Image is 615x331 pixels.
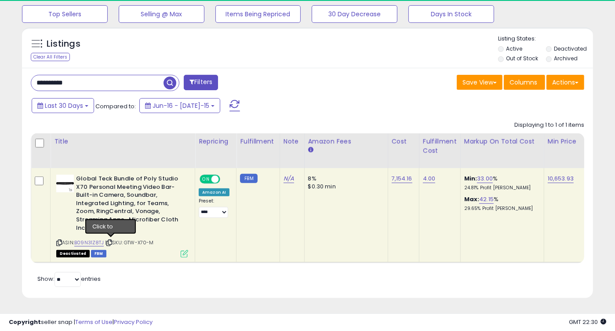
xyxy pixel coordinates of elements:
[548,137,593,146] div: Min Price
[464,137,540,146] div: Markup on Total Cost
[54,137,191,146] div: Title
[215,5,301,23] button: Items Being Repriced
[509,78,537,87] span: Columns
[498,35,593,43] p: Listing States:
[9,318,153,327] div: seller snap | |
[464,175,537,191] div: %
[76,175,183,234] b: Global Teck Bundle of Poly Studio X70 Personal Meeting Video Bar- Built-in Camera, Soundbar, Inte...
[457,75,502,90] button: Save View
[554,55,578,62] label: Archived
[31,53,70,61] div: Clear All Filters
[37,275,101,283] span: Show: entries
[240,137,276,146] div: Fulfillment
[464,206,537,212] p: 29.65% Profit [PERSON_NAME]
[184,75,218,90] button: Filters
[464,185,537,191] p: 24.81% Profit [PERSON_NAME]
[464,195,537,212] div: %
[308,146,313,154] small: Amazon Fees.
[56,175,74,192] img: 31oi4eG1a-L._SL40_.jpg
[423,174,436,183] a: 4.00
[75,318,113,326] a: Terms of Use
[105,239,154,246] span: | SKU: GTW-X70-M
[119,5,204,23] button: Selling @ Max
[477,174,493,183] a: 33.00
[47,38,80,50] h5: Listings
[91,250,107,257] span: FBM
[95,102,136,110] span: Compared to:
[284,174,294,183] a: N/A
[506,55,539,62] label: Out of Stock
[56,175,188,257] div: ASIN:
[114,318,153,326] a: Privacy Policy
[408,5,494,23] button: Days In Stock
[506,45,523,52] label: Active
[74,239,104,246] a: B09N31Z8TJ
[219,176,233,183] span: OFF
[569,318,606,326] span: 2025-08-15 22:30 GMT
[240,174,257,183] small: FBM
[153,101,209,110] span: Jun-16 - [DATE]-15
[464,174,477,183] b: Min:
[308,137,384,146] div: Amazon Fees
[32,98,94,113] button: Last 30 Days
[546,75,584,90] button: Actions
[308,183,381,191] div: $0.30 min
[548,174,574,183] a: 10,653.93
[308,175,381,183] div: 8%
[514,121,584,129] div: Displaying 1 to 1 of 1 items
[479,195,494,204] a: 42.15
[312,5,397,23] button: 30 Day Decrease
[423,137,457,155] div: Fulfillment Cost
[392,174,412,183] a: 7,154.16
[199,188,229,196] div: Amazon AI
[45,101,83,110] span: Last 30 Days
[22,5,108,23] button: Top Sellers
[392,137,415,146] div: Cost
[504,75,545,90] button: Columns
[460,133,544,168] th: The percentage added to the cost of goods (COGS) that forms the calculator for Min & Max prices.
[199,198,229,218] div: Preset:
[464,195,480,203] b: Max:
[139,98,220,113] button: Jun-16 - [DATE]-15
[56,250,90,257] span: All listings that are unavailable for purchase on Amazon for any reason other than out-of-stock
[199,137,233,146] div: Repricing
[9,318,41,326] strong: Copyright
[554,45,587,52] label: Deactivated
[200,176,211,183] span: ON
[284,137,301,146] div: Note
